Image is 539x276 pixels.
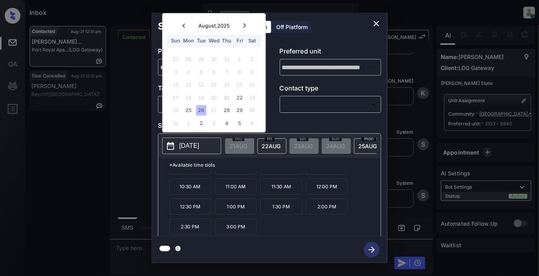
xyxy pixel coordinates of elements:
[247,105,257,116] div: Not available Saturday, August 30th, 2025
[222,105,232,116] div: Choose Thursday, August 28th, 2025
[234,80,245,90] div: Not available Friday, August 15th, 2025
[209,67,219,77] div: Not available Wednesday, August 6th, 2025
[272,21,312,33] div: Off Platform
[247,118,257,129] div: Not available Saturday, September 6th, 2025
[196,118,207,129] div: Choose Tuesday, September 2nd, 2025
[183,105,194,116] div: Choose Monday, August 25th, 2025
[170,36,181,46] div: Sun
[222,36,232,46] div: Thu
[222,80,232,90] div: Not available Thursday, August 14th, 2025
[359,239,384,260] button: btn-next
[170,80,181,90] div: Not available Sunday, August 10th, 2025
[306,178,348,195] p: 12:00 PM
[170,67,181,77] div: Not available Sunday, August 3rd, 2025
[170,92,181,103] div: Not available Sunday, August 17th, 2025
[257,138,286,154] div: date-select
[196,80,207,90] div: Not available Tuesday, August 12th, 2025
[247,80,257,90] div: Not available Saturday, August 16th, 2025
[260,199,302,215] p: 1:30 PM
[234,105,245,116] div: Choose Friday, August 29th, 2025
[222,54,232,65] div: Not available Thursday, July 31st, 2025
[209,92,219,103] div: Not available Wednesday, August 20th, 2025
[158,46,260,59] p: Preferred community
[262,143,280,149] span: 22 AUG
[361,136,376,141] span: mon
[169,178,211,195] p: 10:30 AM
[152,13,232,40] h2: Schedule Tour
[280,46,381,59] p: Preferred unit
[209,118,219,129] div: Not available Wednesday, September 3rd, 2025
[234,36,245,46] div: Fri
[170,54,181,65] div: Not available Sunday, July 27th, 2025
[222,67,232,77] div: Not available Thursday, August 7th, 2025
[215,219,257,235] p: 3:00 PM
[247,67,257,77] div: Not available Saturday, August 9th, 2025
[169,158,381,172] p: *Available time slots
[209,54,219,65] div: Not available Wednesday, July 30th, 2025
[209,80,219,90] div: Not available Wednesday, August 13th, 2025
[265,136,275,141] span: fri
[247,54,257,65] div: Not available Saturday, August 2nd, 2025
[280,83,381,96] p: Contact type
[183,80,194,90] div: Not available Monday, August 11th, 2025
[196,54,207,65] div: Not available Tuesday, July 29th, 2025
[215,178,257,195] p: 11:00 AM
[306,199,348,215] p: 2:00 PM
[160,98,258,111] div: In Person
[158,121,381,133] p: Select slot
[183,36,194,46] div: Mon
[222,92,232,103] div: Not available Thursday, August 21st, 2025
[183,67,194,77] div: Not available Monday, August 4th, 2025
[196,36,207,46] div: Tue
[183,54,194,65] div: Not available Monday, July 28th, 2025
[234,118,245,129] div: Choose Friday, September 5th, 2025
[209,36,219,46] div: Wed
[162,138,221,154] button: [DATE]
[183,92,194,103] div: Not available Monday, August 18th, 2025
[169,219,211,235] p: 2:30 PM
[234,54,245,65] div: Not available Friday, August 1st, 2025
[354,138,383,154] div: date-select
[358,143,377,149] span: 25 AUG
[247,92,257,103] div: Not available Saturday, August 23rd, 2025
[368,16,384,31] button: close
[222,118,232,129] div: Choose Thursday, September 4th, 2025
[260,178,302,195] p: 11:30 AM
[179,141,199,151] p: [DATE]
[170,118,181,129] div: Not available Sunday, August 31st, 2025
[209,105,219,116] div: Not available Wednesday, August 27th, 2025
[215,199,257,215] p: 1:00 PM
[247,36,257,46] div: Sat
[196,105,207,116] div: Choose Tuesday, August 26th, 2025
[170,105,181,116] div: Not available Sunday, August 24th, 2025
[196,92,207,103] div: Not available Tuesday, August 19th, 2025
[234,92,245,103] div: Choose Friday, August 22nd, 2025
[196,67,207,77] div: Not available Tuesday, August 5th, 2025
[234,67,245,77] div: Not available Friday, August 8th, 2025
[158,83,260,96] p: Tour type
[169,199,211,215] p: 12:30 PM
[165,53,263,130] div: month 2025-08
[183,118,194,129] div: Not available Monday, September 1st, 2025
